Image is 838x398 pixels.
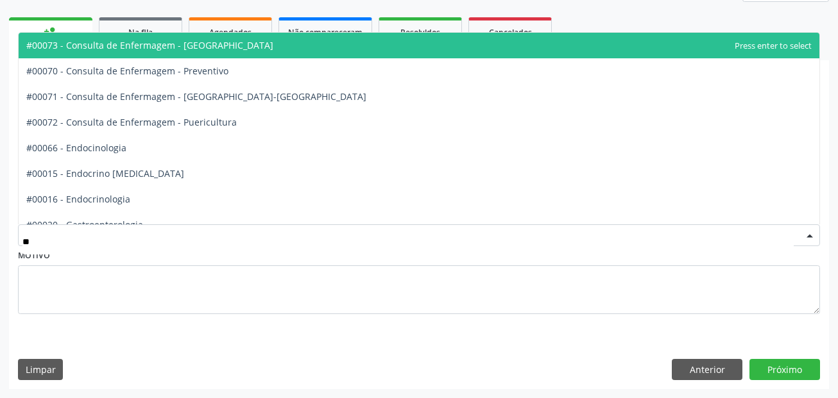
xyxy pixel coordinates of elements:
[26,193,130,205] span: #00016 - Endocrinologia
[26,90,366,103] span: #00071 - Consulta de Enfermagem - [GEOGRAPHIC_DATA]-[GEOGRAPHIC_DATA]
[18,246,50,266] label: Motivo
[489,27,532,38] span: Cancelados
[26,142,126,154] span: #00066 - Endocinologia
[672,359,742,381] button: Anterior
[26,65,228,77] span: #00070 - Consulta de Enfermagem - Preventivo
[209,27,252,38] span: Agendados
[26,116,237,128] span: #00072 - Consulta de Enfermagem - Puericultura
[128,27,153,38] span: Na fila
[18,359,63,381] button: Limpar
[26,39,273,51] span: #00073 - Consulta de Enfermagem - [GEOGRAPHIC_DATA]
[26,167,184,179] span: #00015 - Endocrino [MEDICAL_DATA]
[44,25,58,39] div: person_add
[400,27,440,38] span: Resolvidos
[288,27,363,38] span: Não compareceram
[749,359,820,381] button: Próximo
[26,219,143,231] span: #00020 - Gastroenterologia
